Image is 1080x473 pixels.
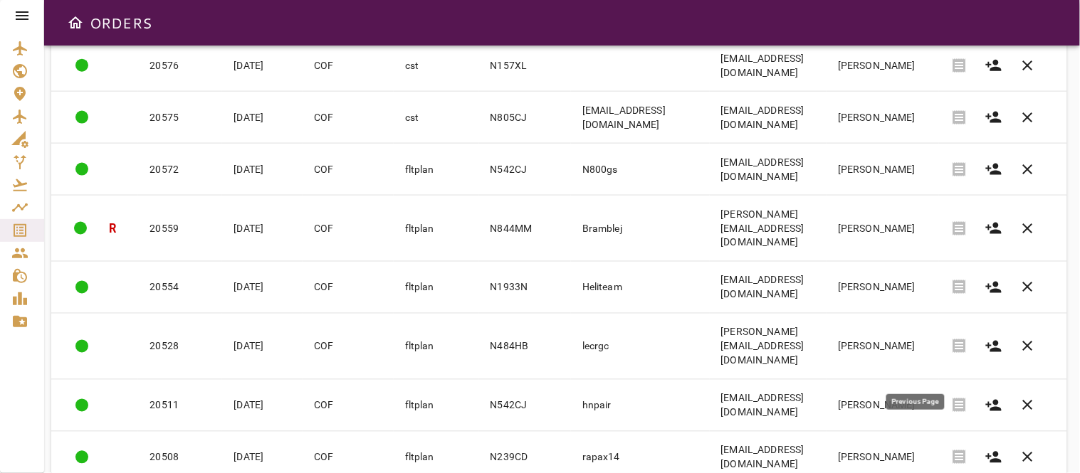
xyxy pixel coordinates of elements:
[1011,48,1045,83] button: Cancel order
[1019,109,1037,126] span: clear
[1019,397,1037,414] span: clear
[61,9,90,37] button: Open drawer
[1019,161,1037,178] span: clear
[977,152,1011,186] button: Create customer
[710,262,827,314] td: [EMAIL_ADDRESS][DOMAIN_NAME]
[977,388,1011,422] button: Create customer
[571,144,710,196] td: N800gs
[75,111,88,124] div: COMPLETED
[479,144,571,196] td: N542CJ
[303,92,394,144] td: COF
[394,380,479,432] td: fltplan
[303,144,394,196] td: COF
[710,92,827,144] td: [EMAIL_ADDRESS][DOMAIN_NAME]
[75,340,88,353] div: COMPLETED
[1019,338,1037,355] span: clear
[138,380,222,432] td: 20511
[90,11,152,34] h6: ORDERS
[75,59,88,72] div: COMPLETED
[222,40,303,92] td: [DATE]
[977,100,1011,134] button: Create customer
[75,163,88,176] div: COMPLETED
[138,262,222,314] td: 20554
[827,144,939,196] td: [PERSON_NAME]
[1019,57,1037,74] span: clear
[571,262,710,314] td: Heliteam
[394,262,479,314] td: fltplan
[222,262,303,314] td: [DATE]
[943,48,977,83] span: Invoice order
[1019,449,1037,466] span: clear
[571,314,710,380] td: lecrgc
[571,92,710,144] td: [EMAIL_ADDRESS][DOMAIN_NAME]
[303,196,394,262] td: COF
[479,40,571,92] td: N157XL
[1011,388,1045,422] button: Cancel order
[827,40,939,92] td: [PERSON_NAME]
[1011,211,1045,245] button: Cancel order
[109,220,116,237] h3: R
[710,314,827,380] td: [PERSON_NAME][EMAIL_ADDRESS][DOMAIN_NAME]
[1011,270,1045,304] button: Cancel order
[977,329,1011,363] button: Create customer
[479,92,571,144] td: N805CJ
[571,196,710,262] td: Bramblej
[943,211,977,245] span: Invoice order
[222,144,303,196] td: [DATE]
[1011,100,1045,134] button: Cancel order
[1019,220,1037,237] span: clear
[303,40,394,92] td: COF
[75,399,88,412] div: COMPLETED
[222,380,303,432] td: [DATE]
[827,196,939,262] td: [PERSON_NAME]
[977,48,1011,83] button: Create customer
[827,380,939,432] td: [PERSON_NAME]
[1011,329,1045,363] button: Cancel order
[303,262,394,314] td: COF
[1019,279,1037,296] span: clear
[75,451,88,464] div: COMPLETED
[827,92,939,144] td: [PERSON_NAME]
[479,262,571,314] td: N1933N
[710,196,827,262] td: [PERSON_NAME][EMAIL_ADDRESS][DOMAIN_NAME]
[138,40,222,92] td: 20576
[303,380,394,432] td: COF
[75,281,88,294] div: COMPLETED
[138,144,222,196] td: 20572
[943,329,977,363] span: Invoice order
[710,144,827,196] td: [EMAIL_ADDRESS][DOMAIN_NAME]
[394,92,479,144] td: cst
[827,262,939,314] td: [PERSON_NAME]
[74,222,87,235] div: COMPLETED
[222,92,303,144] td: [DATE]
[977,211,1011,245] button: Create customer
[571,380,710,432] td: hnpair
[138,314,222,380] td: 20528
[394,40,479,92] td: cst
[479,314,571,380] td: N484HB
[138,92,222,144] td: 20575
[827,314,939,380] td: [PERSON_NAME]
[977,270,1011,304] button: Create customer
[943,152,977,186] span: Invoice order
[943,100,977,134] span: Invoice order
[222,196,303,262] td: [DATE]
[710,40,827,92] td: [EMAIL_ADDRESS][DOMAIN_NAME]
[943,270,977,304] span: Invoice order
[479,196,571,262] td: N844MM
[943,388,977,422] span: Invoice order
[222,314,303,380] td: [DATE]
[303,314,394,380] td: COF
[479,380,571,432] td: N542CJ
[138,196,222,262] td: 20559
[394,196,479,262] td: fltplan
[710,380,827,432] td: [EMAIL_ADDRESS][DOMAIN_NAME]
[394,314,479,380] td: fltplan
[394,144,479,196] td: fltplan
[1011,152,1045,186] button: Cancel order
